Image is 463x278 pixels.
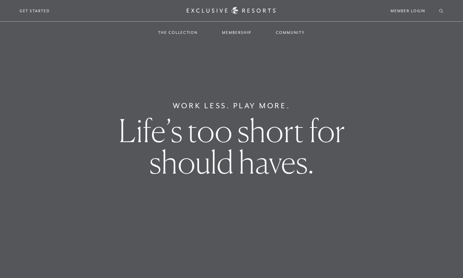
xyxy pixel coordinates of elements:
[269,22,312,43] a: Community
[81,115,382,178] h1: Life’s too short for should haves.
[20,8,50,14] a: Get Started
[215,22,258,43] a: Membership
[173,100,291,111] h6: Work Less. Play More.
[151,22,205,43] a: The Collection
[391,8,425,14] a: Member Login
